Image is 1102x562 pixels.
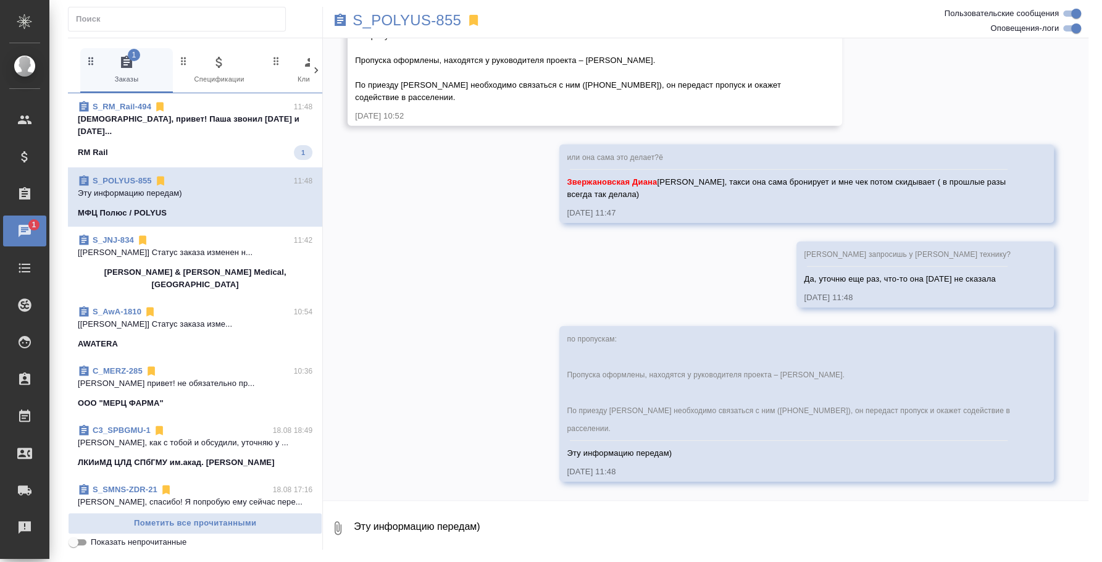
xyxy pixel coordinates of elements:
[93,176,152,185] a: S_POLYUS-855
[93,366,143,375] a: C_MERZ-285
[144,306,156,318] svg: Отписаться
[567,177,1008,199] span: [PERSON_NAME], такси она сама бронирует и мне чек потом скидывает ( в прошлые разы всегда так дел...
[93,235,134,245] a: S_JNJ-834
[68,358,322,417] div: C_MERZ-28510:36[PERSON_NAME] привет! не обязательно пр...ООО "МЕРЦ ФАРМА"
[990,22,1059,35] span: Оповещения-логи
[78,146,108,159] p: RM Rail
[85,55,97,67] svg: Зажми и перетащи, чтобы поменять порядок вкладок
[294,365,313,377] p: 10:36
[136,234,149,246] svg: Отписаться
[68,167,322,227] div: S_POLYUS-85511:48Эту информацию передам)МФЦ Полюс / POLYUS
[68,227,322,298] div: S_JNJ-83411:42[[PERSON_NAME]] Статус заказа изменен н...[PERSON_NAME] & [PERSON_NAME] Medical, [G...
[68,298,322,358] div: S_AwA-181010:54[[PERSON_NAME]] Статус заказа изме...AWATERA
[567,466,1011,478] div: [DATE] 11:48
[804,274,995,283] span: Да, уточню еще раз, что-то она [DATE] не сказала
[294,175,313,187] p: 11:48
[294,234,313,246] p: 11:42
[567,207,1011,219] div: [DATE] 11:47
[78,246,312,259] p: [[PERSON_NAME]] Статус заказа изменен н...
[78,338,118,350] p: AWATERA
[178,55,261,85] span: Спецификации
[91,536,186,548] span: Показать непрочитанные
[178,55,190,67] svg: Зажми и перетащи, чтобы поменять порядок вкладок
[78,318,312,330] p: [[PERSON_NAME]] Статус заказа изме...
[567,153,663,162] span: или она сама это делает?ё
[270,55,353,85] span: Клиенты
[567,448,672,458] span: Эту информацию передам)
[68,476,322,535] div: S_SMNS-ZDR-2118.08 17:16[PERSON_NAME], спасибо! Я попробую ему сейчас пере...Сименс Здравоохранение
[93,485,157,494] a: S_SMNS-ZDR-21
[78,207,167,219] p: МФЦ Полюс / POLYUS
[75,516,315,531] span: Пометить все прочитанными
[154,101,166,113] svg: Отписаться
[93,102,151,111] a: S_RM_Rail-494
[273,424,313,437] p: 18.08 18:49
[567,177,657,187] span: Звержановская Диана
[93,307,141,316] a: S_AwA-1810
[270,55,282,67] svg: Зажми и перетащи, чтобы поменять порядок вкладок
[3,216,46,246] a: 1
[145,365,157,377] svg: Отписаться
[78,266,312,291] p: [PERSON_NAME] & [PERSON_NAME] Medical, [GEOGRAPHIC_DATA]
[78,397,164,409] p: ООО "МЕРЦ ФАРМА"
[153,424,165,437] svg: Отписаться
[78,496,312,508] p: [PERSON_NAME], спасибо! Я попробую ему сейчас пере...
[24,219,43,231] span: 1
[76,10,285,28] input: Поиск
[294,146,312,159] span: 1
[78,187,312,199] p: Эту информацию передам)
[78,113,312,138] p: [DEMOGRAPHIC_DATA], привет! Паша звонил [DATE] и [DATE]...
[128,49,140,61] span: 1
[85,55,168,85] span: Заказы
[93,426,151,435] a: C3_SPBGMU-1
[804,250,1011,259] span: [PERSON_NAME] запросишь у [PERSON_NAME] технику?
[353,14,461,27] a: S_POLYUS-855
[78,437,312,449] p: [PERSON_NAME], как с тобой и обсудили, уточняю у ...
[273,484,313,496] p: 18.08 17:16
[567,335,1012,433] span: по пропускам: Пропуска оформлены, находятся у руководителя проекта – [PERSON_NAME]. По приезду [P...
[78,377,312,390] p: [PERSON_NAME] привет! не обязательно пр...
[355,110,799,122] div: [DATE] 10:52
[68,513,322,534] button: Пометить все прочитанными
[68,93,322,167] div: S_RM_Rail-49411:48[DEMOGRAPHIC_DATA], привет! Паша звонил [DATE] и [DATE]...RM Rail1
[355,31,783,102] span: по пропускам: Пропуска оформлены, находятся у руководителя проекта – [PERSON_NAME]. По приезду [P...
[78,456,275,469] p: ЛКИиМД ЦЛД СПбГМУ им.акад. [PERSON_NAME]
[804,291,1011,304] div: [DATE] 11:48
[68,417,322,476] div: C3_SPBGMU-118.08 18:49[PERSON_NAME], как с тобой и обсудили, уточняю у ...ЛКИиМД ЦЛД СПбГМУ им.ак...
[294,101,313,113] p: 11:48
[294,306,313,318] p: 10:54
[944,7,1059,20] span: Пользовательские сообщения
